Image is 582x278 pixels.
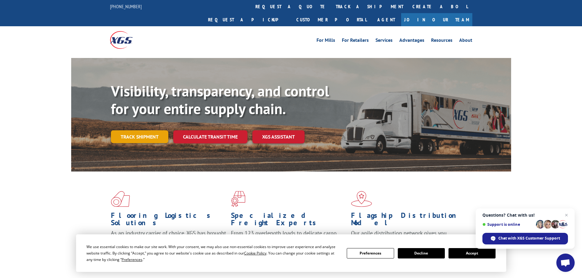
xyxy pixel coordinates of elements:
img: xgs-icon-flagship-distribution-model-red [351,191,372,207]
a: For Retailers [342,38,369,45]
a: About [459,38,472,45]
p: From 123 overlength loads to delicate cargo, our experienced staff knows the best way to move you... [231,229,346,257]
a: Agent [371,13,401,26]
a: Resources [431,38,452,45]
span: Chat with XGS Customer Support [498,236,560,241]
a: [PHONE_NUMBER] [110,3,142,9]
div: We use essential cookies to make our site work. With your consent, we may also use non-essential ... [86,244,339,263]
div: Open chat [556,254,575,272]
img: xgs-icon-focused-on-flooring-red [231,191,245,207]
a: Advantages [399,38,424,45]
a: For Mills [317,38,335,45]
a: XGS ASSISTANT [252,130,305,143]
a: Calculate transit time [173,130,247,143]
button: Preferences [347,248,394,258]
h1: Flooring Logistics Solutions [111,212,226,229]
a: Join Our Team [401,13,472,26]
span: Support is online [482,222,534,227]
span: Preferences [122,257,142,262]
button: Accept [448,248,496,258]
span: Close chat [563,211,570,219]
a: Request a pickup [203,13,292,26]
b: Visibility, transparency, and control for your entire supply chain. [111,81,329,118]
h1: Specialized Freight Experts [231,212,346,229]
span: Our agile distribution network gives you nationwide inventory management on demand. [351,229,463,244]
a: Track shipment [111,130,168,143]
span: As an industry carrier of choice, XGS has brought innovation and dedication to flooring logistics... [111,229,226,251]
h1: Flagship Distribution Model [351,212,467,229]
button: Decline [398,248,445,258]
div: Cookie Consent Prompt [76,234,506,272]
span: Questions? Chat with us! [482,213,568,218]
span: Cookie Policy [244,251,266,256]
div: Chat with XGS Customer Support [482,233,568,244]
a: Customer Portal [292,13,371,26]
img: xgs-icon-total-supply-chain-intelligence-red [111,191,130,207]
a: Services [375,38,393,45]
